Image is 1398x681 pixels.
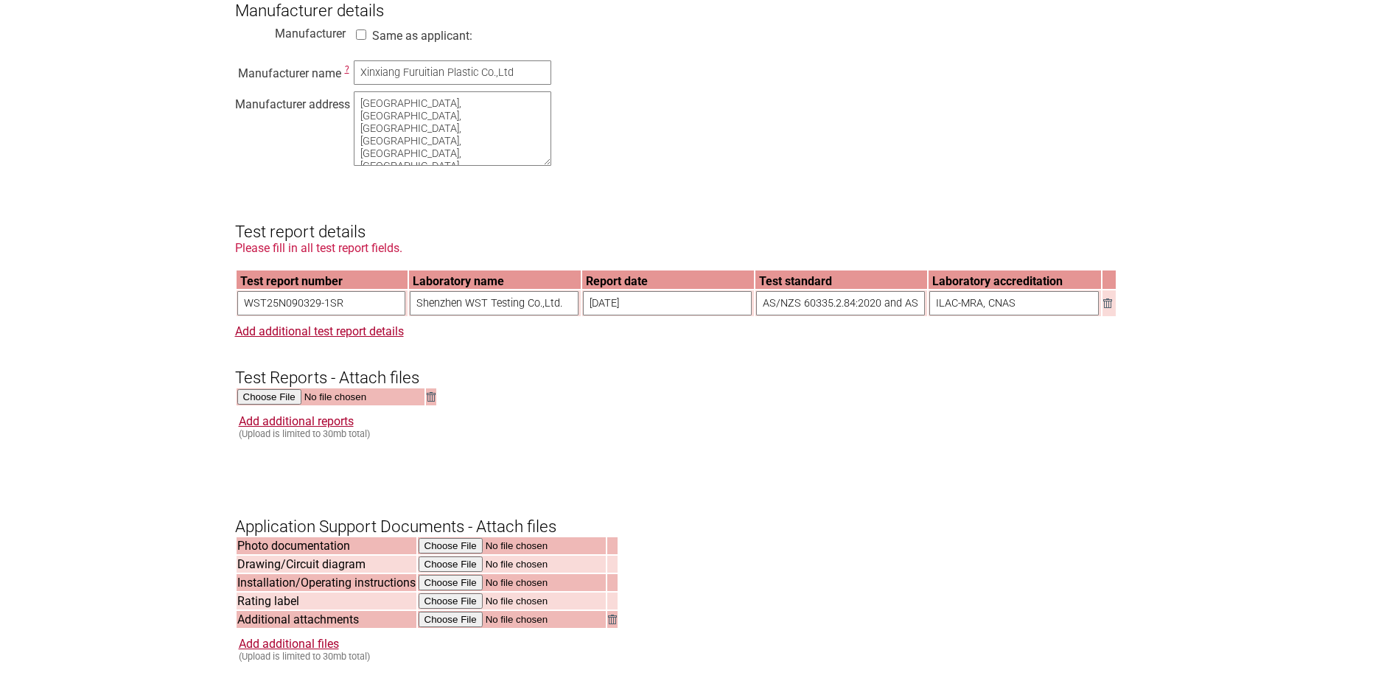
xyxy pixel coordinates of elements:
[239,428,370,439] small: (Upload is limited to 30mb total)
[235,492,1164,537] h3: Application Support Documents - Attach files
[755,270,927,289] th: Test standard
[239,637,339,651] a: Add additional files
[235,23,346,38] div: Manufacturer
[354,91,551,166] textarea: [GEOGRAPHIC_DATA], [GEOGRAPHIC_DATA], [GEOGRAPHIC_DATA], [GEOGRAPHIC_DATA], [GEOGRAPHIC_DATA], [G...
[237,593,416,610] td: Rating label
[235,63,346,77] div: Manufacturer name
[372,29,472,43] label: Same as applicant:
[929,270,1101,289] th: Laboratory accreditation
[237,270,408,289] th: Test report number
[239,414,354,428] a: Add additional reports
[237,556,416,573] td: Drawing/Circuit diagram
[235,241,1164,255] div: Please fill in all test report fields.
[409,270,581,289] th: Laboratory name
[237,574,416,591] td: Installation/Operating instructions
[345,64,349,74] span: This is the name of the manufacturer of the electrical product to be approved.
[239,651,370,662] small: (Upload is limited to 30mb total)
[582,270,754,289] th: Report date
[235,197,1164,241] h3: Test report details
[608,615,617,624] img: Remove
[235,324,404,338] a: Add additional test report details
[237,537,416,554] td: Photo documentation
[1103,298,1112,308] img: Remove
[235,343,1164,387] h3: Test Reports - Attach files
[427,392,436,402] img: Remove
[235,94,346,108] div: Manufacturer address
[237,611,416,628] td: Additional attachments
